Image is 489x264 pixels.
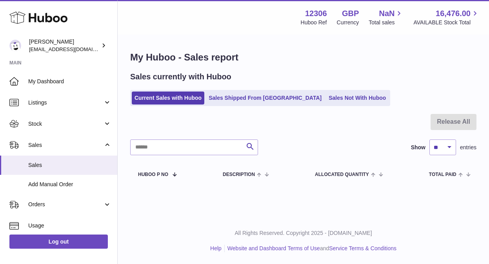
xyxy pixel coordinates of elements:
div: Huboo Ref [301,19,327,26]
span: Description [223,172,255,177]
span: Stock [28,120,103,128]
span: Add Manual Order [28,181,111,188]
span: Sales [28,141,103,149]
a: Sales Not With Huboo [326,92,389,104]
a: Help [210,245,222,251]
a: Website and Dashboard Terms of Use [227,245,320,251]
span: entries [460,144,476,151]
span: Huboo P no [138,172,168,177]
p: All Rights Reserved. Copyright 2025 - [DOMAIN_NAME] [124,229,483,237]
a: Sales Shipped From [GEOGRAPHIC_DATA] [206,92,324,104]
span: Listings [28,99,103,106]
div: [PERSON_NAME] [29,38,100,53]
span: ALLOCATED Quantity [315,172,369,177]
span: Total paid [429,172,456,177]
span: Total sales [369,19,404,26]
a: Service Terms & Conditions [329,245,396,251]
h1: My Huboo - Sales report [130,51,476,64]
span: 16,476.00 [436,8,471,19]
a: Current Sales with Huboo [132,92,204,104]
span: NaN [379,8,394,19]
a: 16,476.00 AVAILABLE Stock Total [413,8,480,26]
label: Show [411,144,425,151]
img: hello@otect.co [9,40,21,51]
h2: Sales currently with Huboo [130,71,231,82]
span: Sales [28,161,111,169]
span: Usage [28,222,111,229]
div: Currency [337,19,359,26]
span: My Dashboard [28,78,111,85]
li: and [225,245,396,252]
span: AVAILABLE Stock Total [413,19,480,26]
span: Orders [28,201,103,208]
span: [EMAIL_ADDRESS][DOMAIN_NAME] [29,46,115,52]
strong: 12306 [305,8,327,19]
a: Log out [9,235,108,249]
a: NaN Total sales [369,8,404,26]
strong: GBP [342,8,359,19]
